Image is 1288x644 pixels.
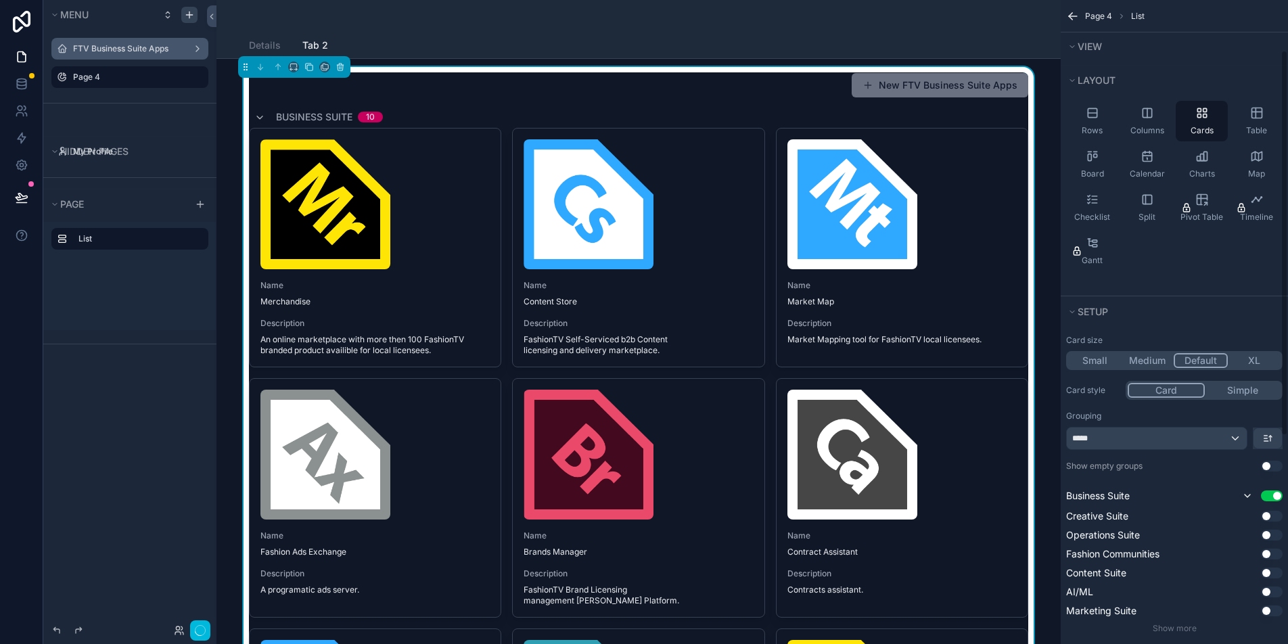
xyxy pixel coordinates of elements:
span: Rows [1082,125,1103,136]
span: Marketing Suite [1066,604,1136,618]
label: Card size [1066,335,1103,346]
span: Name [787,530,1017,541]
span: Menu [60,9,89,20]
span: Description [787,318,1017,329]
button: Checklist [1066,187,1118,228]
button: Map [1230,144,1283,185]
span: Cards [1191,125,1214,136]
button: Rows [1066,101,1118,141]
button: Simple [1205,383,1281,398]
button: Board [1066,144,1118,185]
button: Gantt [1066,231,1118,271]
span: Market Map [787,296,1017,307]
button: Page [49,195,187,214]
button: Card [1128,383,1205,398]
span: Fashion Ads Exchange [260,547,490,557]
span: Pivot Table [1180,212,1223,223]
button: Timeline [1230,187,1283,228]
span: Board [1081,168,1104,179]
button: Pivot Table [1176,187,1228,228]
span: Charts [1189,168,1215,179]
span: Contract Assistant [787,547,1017,557]
span: Content Store [524,296,753,307]
img: Band-Manager.png [524,390,653,520]
span: Details [249,39,281,52]
label: Card style [1066,385,1120,396]
span: Name [524,530,753,541]
span: Contracts assistant. [787,584,1017,595]
a: Contract-Assistant.pngNameContract AssistantDescriptionContracts assistant. [776,378,1028,618]
button: Small [1068,353,1121,368]
span: Description [260,568,490,579]
span: Name [260,530,490,541]
img: FTV-Content-Store.png [524,139,653,269]
button: Hidden pages [49,142,203,161]
span: Name [787,280,1017,291]
button: Split [1121,187,1173,228]
img: Merchandise-Store.png [260,139,390,269]
span: Page [60,198,84,210]
button: Medium [1121,353,1174,368]
span: List [1131,11,1145,22]
span: FashionTV Brand Licensing management [PERSON_NAME] Platform. [524,584,753,606]
span: Columns [1130,125,1164,136]
button: Columns [1121,101,1173,141]
span: Description [260,318,490,329]
span: Fashion Communities [1066,547,1159,561]
div: scrollable content [43,222,216,263]
span: Description [524,318,753,329]
button: Setup [1066,302,1274,321]
a: FTV-Content-Store.pngNameContent StoreDescriptionFashionTV Self-Serviced b2b Content licensing an... [512,128,764,367]
button: XL [1228,353,1281,368]
span: Description [787,568,1017,579]
button: Table [1230,101,1283,141]
a: Page 4 [73,72,200,83]
span: Creative Suite [1066,509,1128,523]
span: Brands Manager [524,547,753,557]
span: Name [524,280,753,291]
button: Menu [49,5,154,24]
span: Map [1248,168,1265,179]
button: View [1066,37,1274,56]
span: Gantt [1082,255,1103,266]
span: Operations Suite [1066,528,1140,542]
span: Content Suite [1066,566,1126,580]
span: Layout [1078,74,1115,86]
a: Tab 2 [302,33,328,60]
label: List [78,233,198,244]
span: Table [1246,125,1267,136]
span: View [1078,41,1102,52]
label: FTV Business Suite Apps [73,43,181,54]
span: Merchandise [260,296,490,307]
button: New FTV Business Suite Apps [852,73,1028,97]
button: Default [1174,353,1228,368]
a: Details [249,33,281,59]
a: adsXchange.pngNameFashion Ads ExchangeDescriptionA programatic ads server. [249,378,501,618]
img: Market-Map.png [787,139,917,269]
img: Contract-Assistant.png [787,390,917,520]
span: Tab 2 [302,39,328,52]
button: Layout [1066,71,1274,90]
span: An online marketplace with more then 100 FashionTV branded product availible for local licensees. [260,334,490,356]
span: Name [260,280,490,291]
span: Checklist [1074,212,1110,223]
span: Calendar [1130,168,1165,179]
span: FashionTV Self-Serviced b2b Content licensing and delivery marketplace. [524,334,753,356]
span: Business Suite [276,110,352,124]
a: Market-Map.pngNameMarket MapDescriptionMarket Mapping tool for FashionTV local licensees. [776,128,1028,367]
div: 10 [366,112,375,122]
span: Setup [1078,306,1108,317]
label: My Profile [73,146,200,157]
span: Description [524,568,753,579]
span: Page 4 [1085,11,1112,22]
span: Business Suite [1066,489,1130,503]
button: Calendar [1121,144,1173,185]
span: A programatic ads server. [260,584,490,595]
label: Show empty groups [1066,461,1143,471]
label: Grouping [1066,411,1101,421]
span: AI/ML [1066,585,1093,599]
button: Charts [1176,144,1228,185]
